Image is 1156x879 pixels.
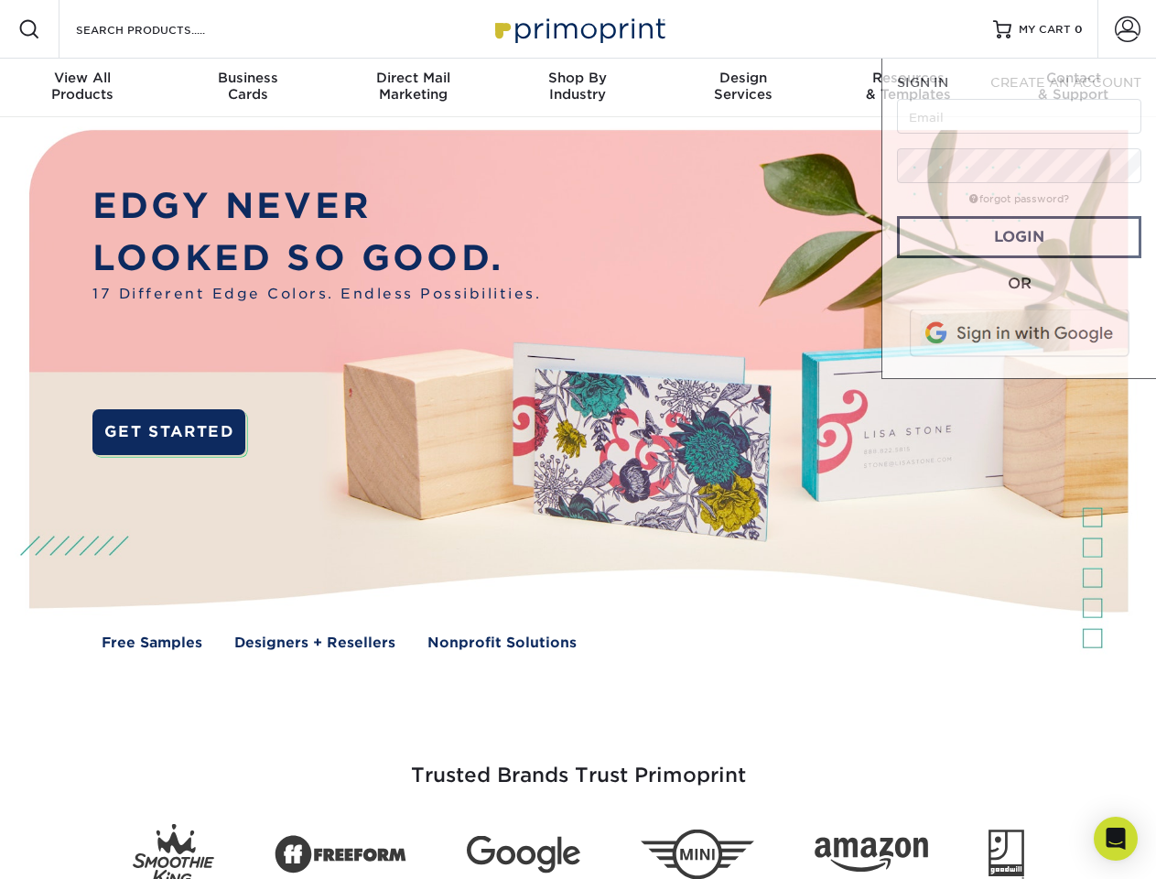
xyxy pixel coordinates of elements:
a: Direct MailMarketing [330,59,495,117]
span: SIGN IN [897,75,948,90]
img: Google [467,836,580,874]
span: Direct Mail [330,70,495,86]
a: Designers + Resellers [234,633,395,654]
span: Design [661,70,826,86]
span: Shop By [495,70,660,86]
img: Goodwill [989,830,1024,879]
div: Open Intercom Messenger [1094,817,1138,861]
span: CREATE AN ACCOUNT [990,75,1141,90]
div: Industry [495,70,660,103]
div: Cards [165,70,330,103]
p: LOOKED SO GOOD. [92,233,541,285]
a: DesignServices [661,59,826,117]
a: Shop ByIndustry [495,59,660,117]
a: GET STARTED [92,409,245,455]
input: SEARCH PRODUCTS..... [74,18,253,40]
a: Resources& Templates [826,59,990,117]
a: BusinessCards [165,59,330,117]
div: Services [661,70,826,103]
a: forgot password? [969,193,1069,205]
h3: Trusted Brands Trust Primoprint [43,720,1114,809]
img: Amazon [815,838,928,873]
div: Marketing [330,70,495,103]
span: 0 [1075,23,1083,36]
a: Login [897,216,1141,258]
span: Resources [826,70,990,86]
img: Primoprint [487,9,670,49]
a: Free Samples [102,633,202,654]
span: MY CART [1019,22,1071,38]
div: & Templates [826,70,990,103]
span: 17 Different Edge Colors. Endless Possibilities. [92,284,541,305]
p: EDGY NEVER [92,180,541,233]
div: OR [897,273,1141,295]
input: Email [897,99,1141,134]
span: Business [165,70,330,86]
a: Nonprofit Solutions [427,633,577,654]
